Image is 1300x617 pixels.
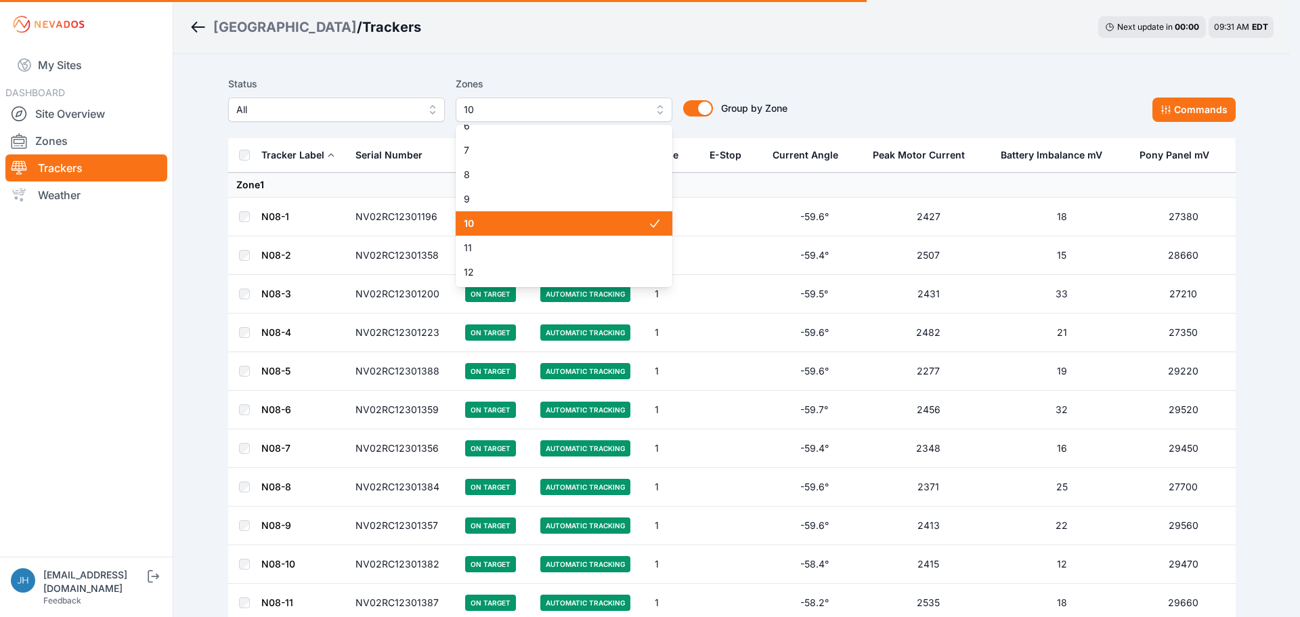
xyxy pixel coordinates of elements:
[464,102,645,118] span: 10
[464,265,648,279] span: 12
[464,192,648,206] span: 9
[464,144,648,157] span: 7
[464,168,648,182] span: 8
[456,125,672,287] div: 10
[464,241,648,255] span: 11
[464,217,648,230] span: 10
[456,98,672,122] button: 10
[464,119,648,133] span: 6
